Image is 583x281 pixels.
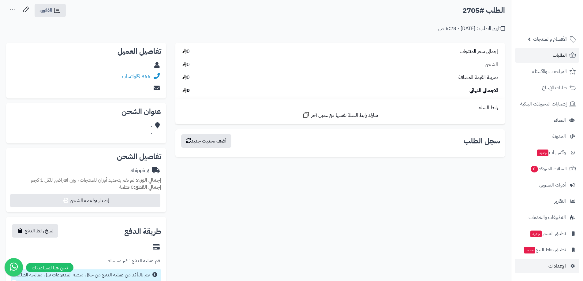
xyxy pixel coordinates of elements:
[532,67,567,76] span: المراجعات والأسئلة
[485,61,498,68] span: الشحن
[515,194,579,209] a: التقارير
[11,153,161,160] h2: تفاصيل الشحن
[134,183,161,191] strong: إجمالي القطع:
[530,229,566,238] span: تطبيق المتجر
[12,224,58,238] button: نسخ رابط الدفع
[553,51,567,60] span: الطلبات
[554,116,566,124] span: العملاء
[462,4,505,17] h2: الطلب #2705
[11,48,161,55] h2: تفاصيل العميل
[533,35,567,43] span: الأقسام والمنتجات
[10,194,160,207] button: إصدار بوليصة الشحن
[39,7,52,14] span: الفاتورة
[469,87,498,94] span: الاجمالي النهائي
[515,64,579,79] a: المراجعات والأسئلة
[554,197,566,205] span: التقارير
[515,210,579,225] a: التطبيقات والخدمات
[181,134,231,148] button: أضف تحديث جديد
[515,145,579,160] a: وآتس آبجديد
[35,4,66,17] a: الفاتورة
[520,100,567,108] span: إشعارات التحويلات البنكية
[460,48,498,55] span: إجمالي سعر المنتجات
[539,181,566,189] span: أدوات التسويق
[182,74,190,81] span: 0
[541,16,577,29] img: logo-2.png
[515,242,579,257] a: تطبيق نقاط البيعجديد
[25,227,53,235] span: نسخ رابط الدفع
[515,48,579,63] a: الطلبات
[529,213,566,222] span: التطبيقات والخدمات
[515,80,579,95] a: طلبات الإرجاع
[537,150,548,156] span: جديد
[108,257,161,264] div: رقم عملية الدفع : غير مسجلة
[523,246,566,254] span: تطبيق نقاط البيع
[542,83,567,92] span: طلبات الإرجاع
[141,73,151,80] a: 966
[182,87,190,94] span: 0
[124,228,161,235] h2: طريقة الدفع
[178,104,503,111] div: رابط السلة
[151,122,152,136] div: ، ،
[16,271,150,279] small: قم بالتأكد من عملية الدفع من خلال منصة المدفوعات قبل معالجة الطلب
[524,247,535,253] span: جديد
[438,25,505,32] div: تاريخ الطلب : [DATE] - 6:28 ص
[515,178,579,192] a: أدوات التسويق
[119,183,161,191] small: 0 قطعة
[136,176,161,184] strong: إجمالي الوزن:
[548,262,566,270] span: الإعدادات
[182,61,190,68] span: 0
[515,226,579,241] a: تطبيق المتجرجديد
[311,112,378,119] span: شارك رابط السلة نفسها مع عميل آخر
[31,176,134,184] span: لم تقم بتحديد أوزان للمنتجات ، وزن افتراضي للكل 1 كجم
[530,165,567,173] span: السلات المتروكة
[458,74,498,81] span: ضريبة القيمة المضافة
[515,113,579,128] a: العملاء
[530,231,542,237] span: جديد
[515,129,579,144] a: المدونة
[515,259,579,273] a: الإعدادات
[515,97,579,111] a: إشعارات التحويلات البنكية
[11,108,161,115] h2: عنوان الشحن
[531,166,538,172] span: 0
[130,167,149,174] div: Shipping
[515,161,579,176] a: السلات المتروكة0
[536,148,566,157] span: وآتس آب
[302,111,378,119] a: شارك رابط السلة نفسها مع عميل آخر
[182,48,190,55] span: 0
[552,132,566,141] span: المدونة
[122,73,140,80] a: واتساب
[464,137,500,145] h3: سجل الطلب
